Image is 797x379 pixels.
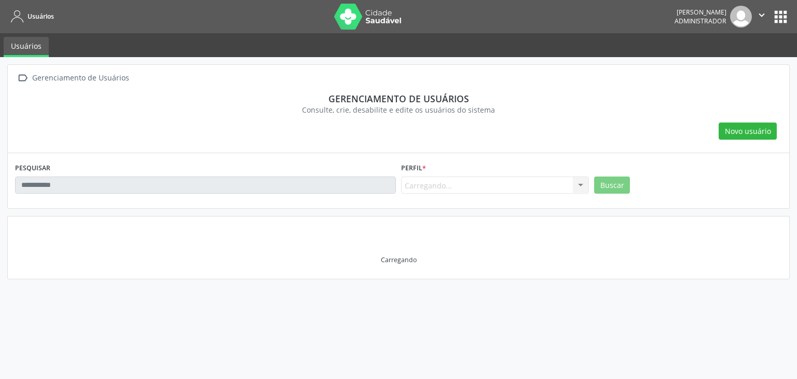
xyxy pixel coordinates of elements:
div: Consulte, crie, desabilite e edite os usuários do sistema [22,104,775,115]
label: Perfil [401,160,426,177]
div: Gerenciamento de usuários [22,93,775,104]
span: Usuários [28,12,54,21]
div: Gerenciamento de Usuários [30,71,131,86]
span: Novo usuário [725,126,771,137]
label: PESQUISAR [15,160,50,177]
button: apps [772,8,790,26]
div: [PERSON_NAME] [675,8,726,17]
div: Carregando [381,255,417,264]
button: Novo usuário [719,123,777,140]
a: Usuários [4,37,49,57]
button: Buscar [594,177,630,194]
a:  Gerenciamento de Usuários [15,71,131,86]
i:  [15,71,30,86]
button:  [752,6,772,28]
a: Usuários [7,8,54,25]
img: img [730,6,752,28]
span: Administrador [675,17,726,25]
i:  [756,9,767,21]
